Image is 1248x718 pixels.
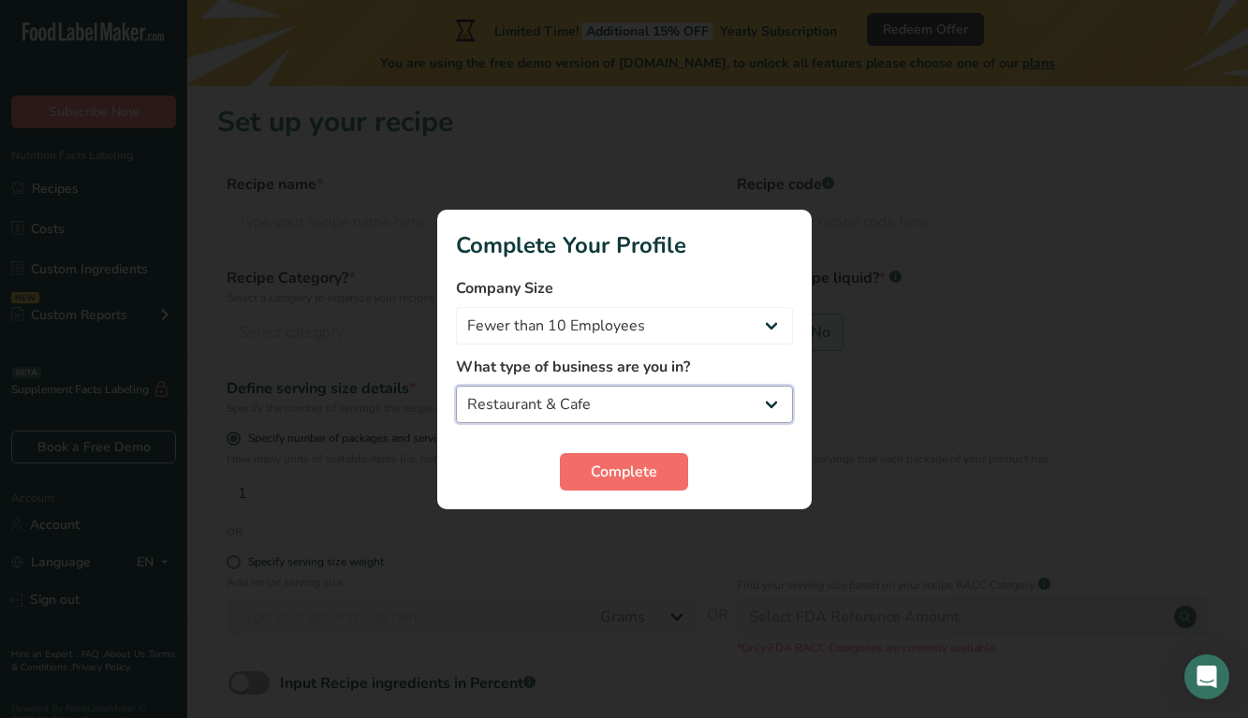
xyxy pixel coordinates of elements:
[1184,654,1229,699] div: Open Intercom Messenger
[591,461,657,483] span: Complete
[456,228,793,262] h1: Complete Your Profile
[560,453,688,491] button: Complete
[456,277,793,300] label: Company Size
[456,356,793,378] label: What type of business are you in?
